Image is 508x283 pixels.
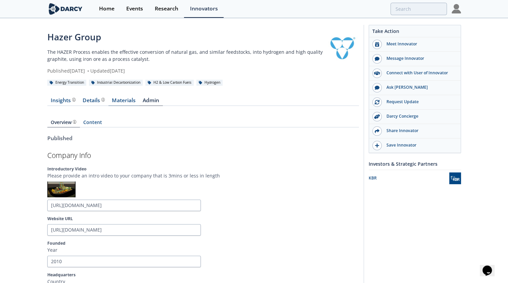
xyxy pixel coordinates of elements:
[51,98,76,103] div: Insights
[369,138,461,153] button: Save Innovator
[47,120,80,127] a: Overview
[83,98,105,103] div: Details
[155,6,178,11] div: Research
[390,3,447,15] input: Advanced Search
[51,120,76,125] div: Overview
[145,80,194,86] div: H2 & Low Carbon Fuels
[369,28,461,37] div: Take Action
[47,3,84,15] img: logo-wide.svg
[382,99,457,105] div: Request Update
[480,256,501,276] iframe: chat widget
[369,158,461,170] div: Investors & Strategic Partners
[382,41,457,47] div: Meet Innovator
[108,98,139,106] a: Materials
[190,6,218,11] div: Innovators
[449,172,461,184] img: KBR
[47,181,76,197] img: Intro video thumbnail
[47,152,359,159] h2: Company Info
[47,98,79,106] a: Insights
[47,216,359,222] label: Website URL
[80,120,106,127] a: Content
[369,172,461,184] a: KBR KBR
[47,166,359,172] label: Introductory Video
[126,6,143,11] div: Events
[47,224,201,236] input: Website URL
[79,98,108,106] a: Details
[99,6,114,11] div: Home
[47,246,359,253] p: Year
[47,48,325,63] p: The HAZER Process enables the effective conversion of natural gas, and similar feedstocks, into h...
[47,240,359,246] label: Founded
[382,84,457,90] div: Ask [PERSON_NAME]
[452,4,461,13] img: Profile
[47,256,201,267] input: Founded
[47,134,359,143] div: Published
[382,55,457,62] div: Message Innovator
[139,98,163,106] a: Admin
[369,175,449,181] div: KBR
[86,68,90,74] span: •
[47,67,325,74] div: Published [DATE] Updated [DATE]
[382,70,457,76] div: Connect with User of Innovator
[72,98,76,102] img: information.svg
[382,142,457,148] div: Save Innovator
[382,128,457,134] div: Share Innovator
[47,80,87,86] div: Energy Transition
[101,98,105,102] img: information.svg
[196,80,223,86] div: Hydrogen
[89,80,143,86] div: Industrial Decarbonization
[73,120,77,124] img: information.svg
[47,272,359,278] label: Headquarters
[47,200,201,211] input: Vimeo or YouTube URL
[382,113,457,119] div: Darcy Concierge
[47,31,325,44] div: Hazer Group
[47,172,359,179] p: Please provide an intro video to your company that is 3mins or less in length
